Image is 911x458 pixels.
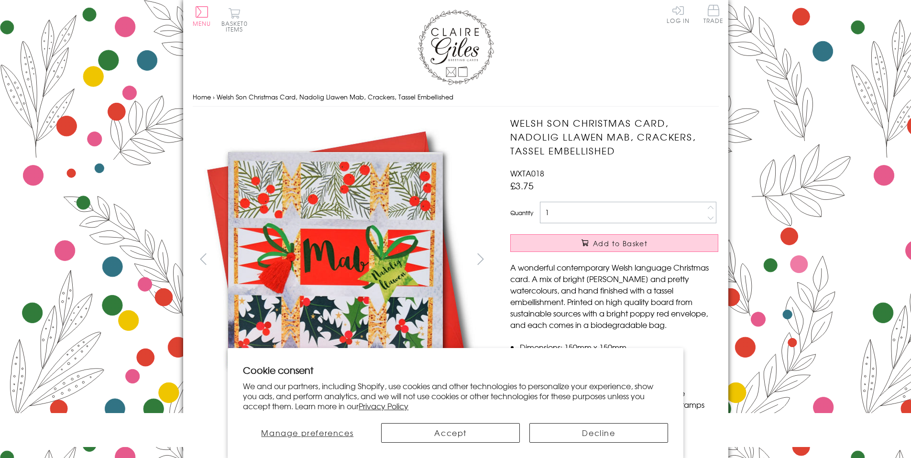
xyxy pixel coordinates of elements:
[510,179,534,192] span: £3.75
[593,239,648,248] span: Add to Basket
[381,423,520,443] button: Accept
[193,6,211,26] button: Menu
[243,423,372,443] button: Manage preferences
[193,248,214,270] button: prev
[520,341,718,353] li: Dimensions: 150mm x 150mm
[703,5,724,23] span: Trade
[510,234,718,252] button: Add to Basket
[510,116,718,157] h1: Welsh Son Christmas Card, Nadolig Llawen Mab, Crackers, Tassel Embellished
[243,363,668,377] h2: Cookie consent
[510,167,544,179] span: WXTA018
[470,248,491,270] button: next
[243,381,668,411] p: We and our partners, including Shopify, use cookies and other technologies to personalize your ex...
[217,92,453,101] span: Welsh Son Christmas Card, Nadolig Llawen Mab, Crackers, Tassel Embellished
[359,400,408,412] a: Privacy Policy
[417,10,494,85] img: Claire Giles Greetings Cards
[213,92,215,101] span: ›
[221,8,248,32] button: Basket0 items
[226,19,248,33] span: 0 items
[261,427,353,438] span: Manage preferences
[529,423,668,443] button: Decline
[193,92,211,101] a: Home
[667,5,690,23] a: Log In
[510,208,533,217] label: Quantity
[193,19,211,28] span: Menu
[510,262,718,330] p: A wonderful contemporary Welsh language Christmas card. A mix of bright [PERSON_NAME] and pretty ...
[192,116,479,403] img: Welsh Son Christmas Card, Nadolig Llawen Mab, Crackers, Tassel Embellished
[703,5,724,25] a: Trade
[193,87,719,107] nav: breadcrumbs
[491,116,778,403] img: Welsh Son Christmas Card, Nadolig Llawen Mab, Crackers, Tassel Embellished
